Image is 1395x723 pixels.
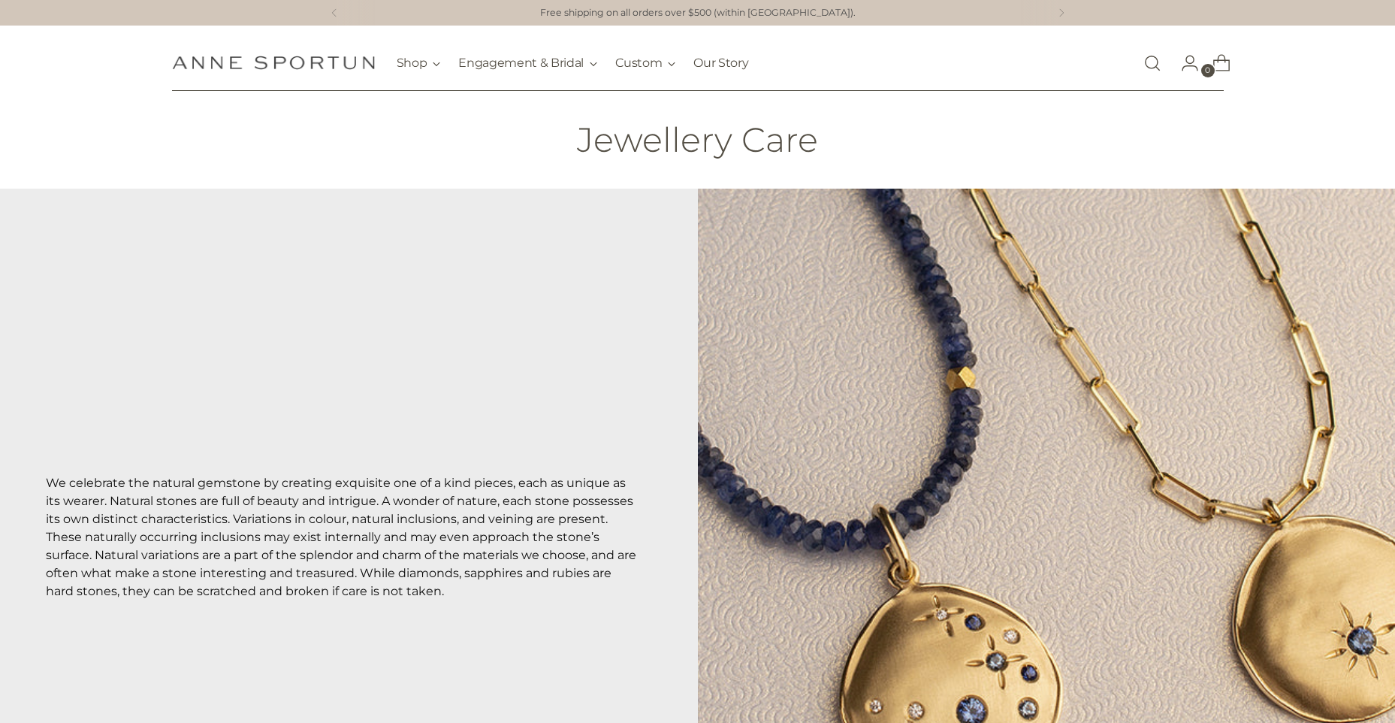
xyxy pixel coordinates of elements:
[1200,48,1230,78] a: Open cart modal
[458,47,597,80] button: Engagement & Bridal
[1201,64,1215,77] span: 0
[1169,48,1199,78] a: Go to the account page
[615,47,675,80] button: Custom
[693,47,748,80] a: Our Story
[397,47,441,80] button: Shop
[46,474,637,600] p: We celebrate the natural gemstone by creating exquisite one of a kind pieces, each as unique as i...
[172,56,375,70] a: Anne Sportun Fine Jewellery
[540,6,856,20] p: Free shipping on all orders over $500 (within [GEOGRAPHIC_DATA]).
[434,121,960,159] h2: Jewellery Care
[1137,48,1167,78] a: Open search modal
